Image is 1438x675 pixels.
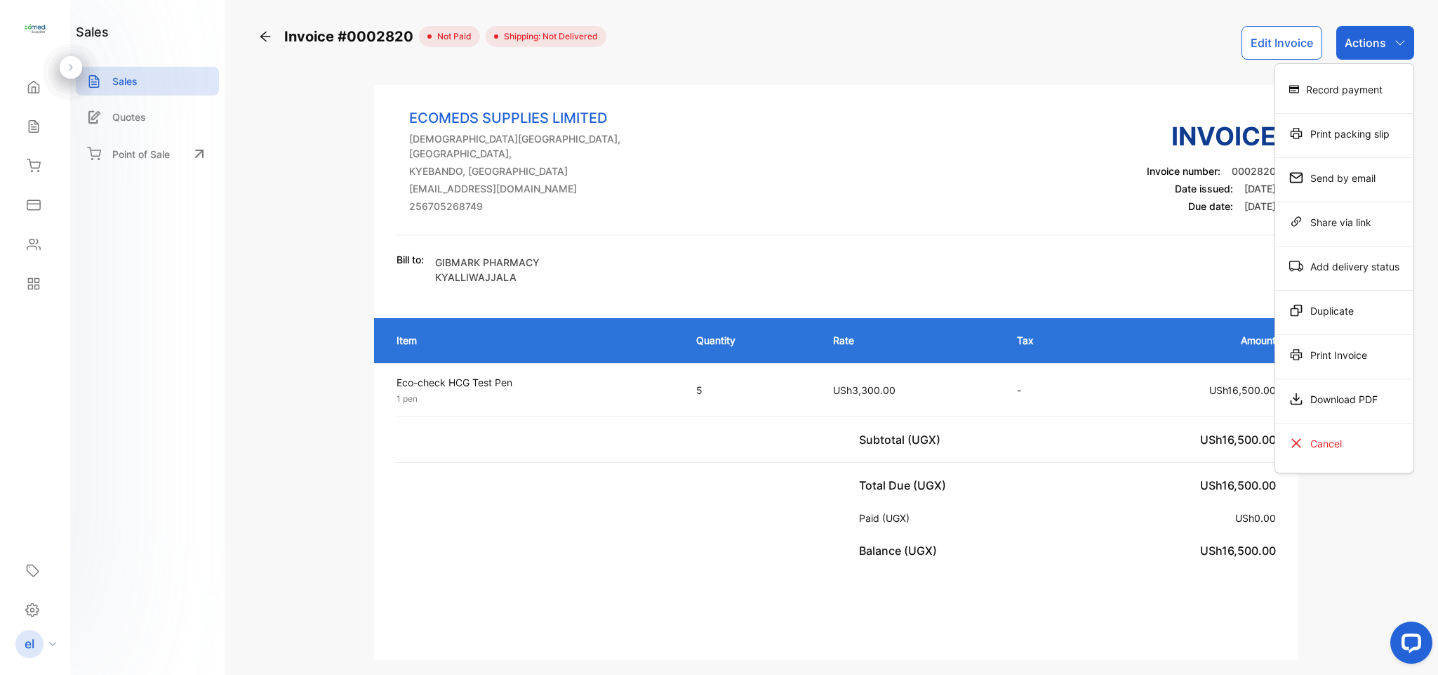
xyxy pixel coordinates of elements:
[1275,341,1413,369] div: Print Invoice
[1147,117,1276,155] h3: Invoice
[1275,75,1413,103] div: Record payment
[1275,429,1413,457] div: Cancel
[1244,200,1276,212] span: [DATE]
[1379,616,1438,675] iframe: LiveChat chat widget
[25,18,46,39] img: logo
[833,333,989,348] p: Rate
[397,252,424,267] p: Bill to:
[1275,208,1413,236] div: Share via link
[1275,385,1413,413] div: Download PDF
[1147,165,1220,177] span: Invoice number:
[1175,183,1233,195] span: Date issued:
[397,333,668,348] p: Item
[1017,333,1080,348] p: Tax
[432,30,472,43] span: not paid
[1345,34,1386,51] p: Actions
[1200,433,1276,447] span: USh16,500.00
[696,383,805,398] p: 5
[409,131,679,161] p: [DEMOGRAPHIC_DATA][GEOGRAPHIC_DATA], [GEOGRAPHIC_DATA],
[1109,333,1277,348] p: Amount
[397,393,671,405] p: 1 pen
[76,22,109,41] h1: sales
[696,333,805,348] p: Quantity
[1209,384,1276,396] span: USh16,500.00
[1200,478,1276,492] span: USh16,500.00
[409,181,679,196] p: [EMAIL_ADDRESS][DOMAIN_NAME]
[859,431,946,448] p: Subtotal (UGX)
[409,107,679,129] p: ECOMEDS SUPPLIES LIMITED
[76,103,219,131] a: Quotes
[1275,252,1413,280] div: Add delivery status
[76,138,219,169] a: Point of Sale
[1200,544,1276,558] span: USh16,500.00
[112,110,146,124] p: Quotes
[859,477,952,494] p: Total Due (UGX)
[76,67,219,96] a: Sales
[833,384,896,396] span: USh3,300.00
[1188,200,1233,212] span: Due date:
[397,375,671,390] p: Eco-check HCG Test Pen
[859,511,915,525] p: Paid (UGX)
[409,164,679,178] p: KYEBANDO, [GEOGRAPHIC_DATA]
[1336,26,1414,60] button: Actions
[435,255,597,284] p: GIBMARK PHARMACY KYALLIWAJJALA
[1275,164,1413,192] div: Send by email
[1232,165,1276,177] span: 0002820
[112,74,138,89] p: Sales
[284,26,419,47] span: Invoice #0002820
[1275,296,1413,325] div: Duplicate
[112,147,170,162] p: Point of Sale
[1244,183,1276,195] span: [DATE]
[1241,26,1322,60] button: Edit Invoice
[25,635,34,653] p: el
[1017,383,1080,398] p: -
[498,30,598,43] span: Shipping: Not Delivered
[1275,119,1413,148] div: Print packing slip
[409,199,679,214] p: 256705268749
[859,542,943,559] p: Balance (UGX)
[1235,512,1276,524] span: USh0.00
